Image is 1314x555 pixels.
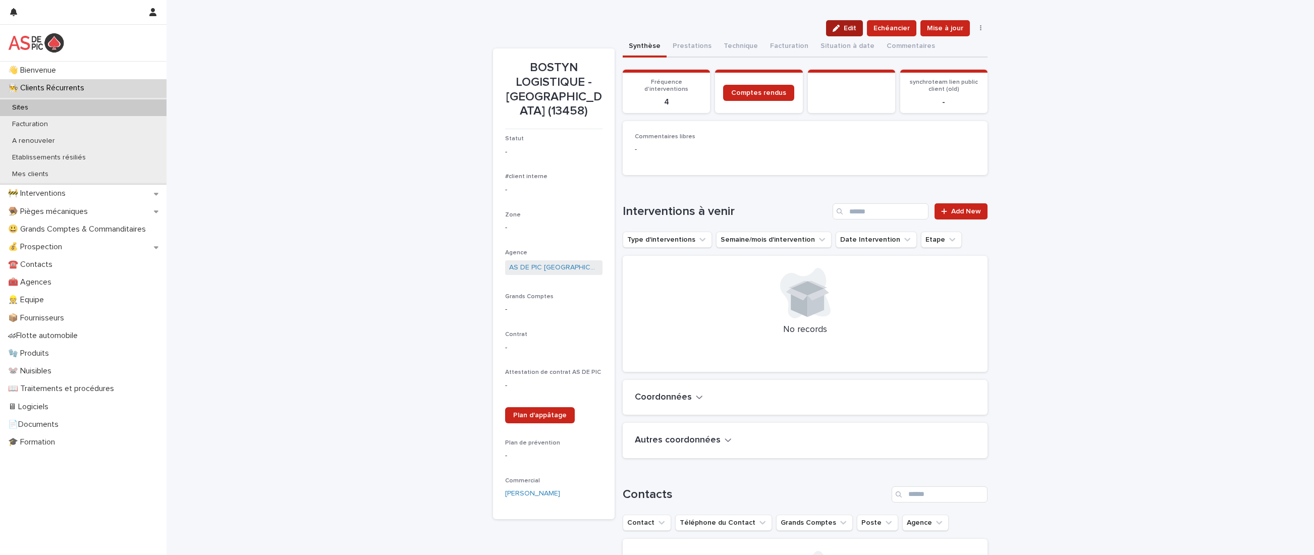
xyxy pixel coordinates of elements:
[4,120,56,129] p: Facturation
[4,349,57,358] p: 🧤 Produits
[4,225,154,234] p: 😃 Grands Comptes & Commanditaires
[8,33,64,53] img: yKcqic14S0S6KrLdrqO6
[623,487,888,502] h1: Contacts
[836,232,917,248] button: Date Intervention
[4,242,70,252] p: 💰 Prospection
[505,478,540,484] span: Commercial
[635,134,695,140] span: Commentaires libres
[505,294,554,300] span: Grands Comptes
[505,212,521,218] span: Zone
[505,488,560,499] a: [PERSON_NAME]
[4,103,36,112] p: Sites
[4,207,96,216] p: 🪤 Pièges mécaniques
[4,277,60,287] p: 🧰 Agences
[635,435,721,446] h2: Autres coordonnées
[902,515,949,531] button: Agence
[644,79,688,92] span: Fréquence d'interventions
[4,366,60,376] p: 🐭 Nuisibles
[505,147,603,157] p: -
[731,89,786,96] span: Comptes rendus
[675,515,772,531] button: Téléphone du Contact
[505,440,560,446] span: Plan de prévention
[635,392,703,403] button: Coordonnées
[505,451,603,461] p: -
[873,23,910,33] span: Echéancier
[927,23,963,33] span: Mise à jour
[935,203,988,219] a: Add New
[4,402,57,412] p: 🖥 Logiciels
[867,20,916,36] button: Echéancier
[505,369,601,375] span: Attestation de contrat AS DE PIC
[505,343,603,353] p: -
[723,85,794,101] a: Comptes rendus
[509,262,598,273] a: AS DE PIC [GEOGRAPHIC_DATA]
[635,392,692,403] h2: Coordonnées
[776,515,853,531] button: Grands Comptes
[892,486,988,503] input: Search
[623,36,667,58] button: Synthèse
[4,437,63,447] p: 🎓 Formation
[623,204,829,219] h1: Interventions à venir
[635,324,975,336] p: No records
[844,25,856,32] span: Edit
[4,313,72,323] p: 📦 Fournisseurs
[4,260,61,269] p: ☎️ Contacts
[4,331,86,341] p: 🏎Flotte automobile
[951,208,981,215] span: Add New
[910,79,978,92] span: synchroteam lien public client (old)
[505,223,603,233] p: -
[505,380,603,391] p: -
[4,137,63,145] p: A renouveler
[505,61,603,119] p: BOSTYN LOGISTIQUE - [GEOGRAPHIC_DATA] (13458)
[906,97,981,107] p: -
[920,20,970,36] button: Mise à jour
[4,189,74,198] p: 🚧 Interventions
[921,232,962,248] button: Etape
[716,232,832,248] button: Semaine/mois d'intervention
[881,36,941,58] button: Commentaires
[4,83,92,93] p: 👨‍🍳 Clients Récurrents
[505,331,527,338] span: Contrat
[4,170,57,179] p: Mes clients
[4,295,52,305] p: 👷 Equipe
[505,174,547,180] span: #client interne
[505,250,527,256] span: Agence
[4,153,94,162] p: Etablissements résiliés
[4,66,64,75] p: 👋 Bienvenue
[513,412,567,419] span: Plan d'appâtage
[505,185,603,195] p: -
[826,20,863,36] button: Edit
[635,435,732,446] button: Autres coordonnées
[4,384,122,394] p: 📖 Traitements et procédures
[814,36,881,58] button: Situation à date
[505,136,524,142] span: Statut
[833,203,928,219] input: Search
[635,144,975,155] p: -
[857,515,898,531] button: Poste
[4,420,67,429] p: 📄Documents
[764,36,814,58] button: Facturation
[505,304,603,315] p: -
[629,97,704,107] p: 4
[623,515,671,531] button: Contact
[718,36,764,58] button: Technique
[623,232,712,248] button: Type d'interventions
[667,36,718,58] button: Prestations
[505,407,575,423] a: Plan d'appâtage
